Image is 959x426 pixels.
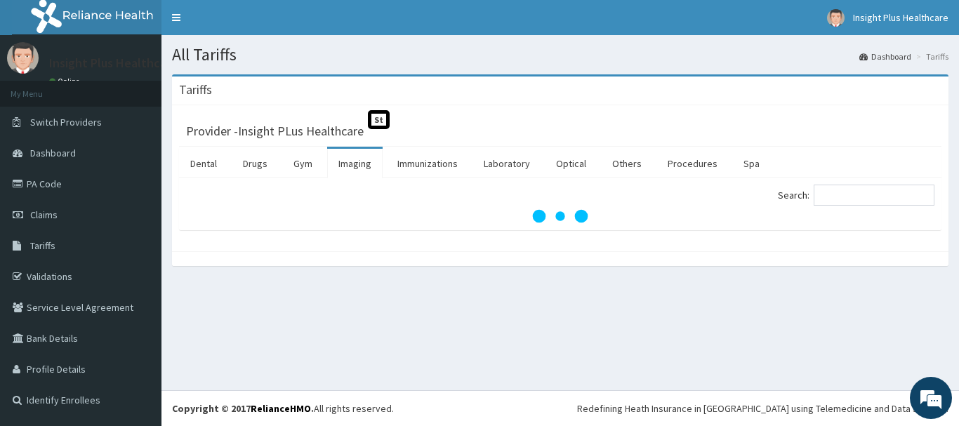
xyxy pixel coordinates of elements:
span: St [368,110,390,129]
label: Search: [778,185,934,206]
a: Dashboard [859,51,911,62]
div: Redefining Heath Insurance in [GEOGRAPHIC_DATA] using Telemedicine and Data Science! [577,401,948,415]
a: Gym [282,149,324,178]
span: Tariffs [30,239,55,252]
a: Laboratory [472,149,541,178]
strong: Copyright © 2017 . [172,402,314,415]
footer: All rights reserved. [161,390,959,426]
input: Search: [814,185,934,206]
img: User Image [7,42,39,74]
div: Minimize live chat window [230,7,264,41]
div: Chat with us now [73,79,236,97]
span: Claims [30,208,58,221]
textarea: Type your message and hit 'Enter' [7,280,267,329]
p: Insight Plus Healthcare [49,57,178,69]
a: Imaging [327,149,383,178]
a: Optical [545,149,597,178]
h3: Tariffs [179,84,212,96]
a: Drugs [232,149,279,178]
a: Others [601,149,653,178]
img: d_794563401_company_1708531726252_794563401 [26,70,57,105]
a: Immunizations [386,149,469,178]
li: Tariffs [913,51,948,62]
a: Spa [732,149,771,178]
span: Switch Providers [30,116,102,128]
a: Online [49,76,83,86]
img: User Image [827,9,845,27]
h3: Provider - Insight PLus Healthcare [186,125,364,138]
a: Dental [179,149,228,178]
a: RelianceHMO [251,402,311,415]
svg: audio-loading [532,188,588,244]
span: Dashboard [30,147,76,159]
a: Procedures [656,149,729,178]
h1: All Tariffs [172,46,948,64]
span: Insight Plus Healthcare [853,11,948,24]
span: We're online! [81,125,194,267]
